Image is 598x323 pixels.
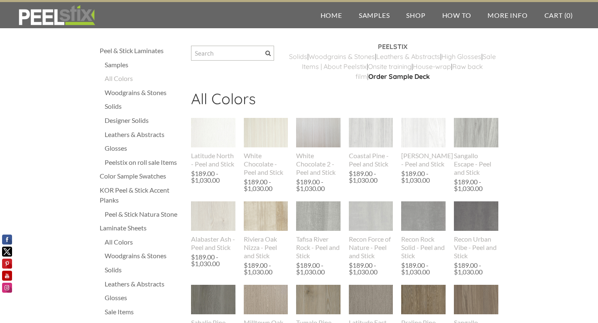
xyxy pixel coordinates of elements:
[454,104,498,161] img: s832171791223022656_p779_i1_w640.jpeg
[479,2,536,28] a: More Info
[244,262,286,275] div: $189.00 - $1,030.00
[349,262,391,275] div: $189.00 - $1,030.00
[105,88,183,98] a: Woodgrains & Stones
[105,237,183,247] a: All Colors
[441,52,481,61] a: High Glosses
[437,52,440,61] a: s
[191,235,235,252] div: Alabaster Ash - Peel and Stick
[296,152,341,176] div: White Chocolate 2 - Peel and Stick
[536,2,581,28] a: Cart (0)
[401,170,444,184] div: $189.00 - $1,030.00
[349,201,393,259] a: Recon Force of Nature - Peel and Stick
[105,251,183,261] div: Woodgrains & Stones
[244,179,286,192] div: $189.00 - $1,030.00
[105,157,183,167] a: Peelstix on roll sale Items
[349,285,393,314] img: s832171791223022656_p580_i1_w400.jpeg
[454,262,496,275] div: $189.00 - $1,030.00
[454,235,498,260] div: Recon Urban Vibe - Peel and Stick
[105,265,183,275] a: Solids
[454,193,498,240] img: s832171791223022656_p893_i1_w1536.jpeg
[376,52,437,61] a: Leathers & Abstract
[105,130,183,139] a: Leathers & Abstracts
[296,235,341,260] div: Tafisa River Rock - Peel and Stick
[105,293,183,303] a: Glosses
[368,62,412,71] a: Onsite training
[401,193,446,240] img: s832171791223022656_p891_i1_w1536.jpeg
[566,11,571,19] span: 0
[413,62,451,71] a: House-wrap
[191,170,233,184] div: $189.00 - $1,030.00
[401,103,446,163] img: s832171791223022656_p841_i1_w690.png
[244,118,288,176] a: White Chocolate - Peel and Stick
[349,104,393,161] img: s832171791223022656_p847_i1_w716.png
[191,118,235,147] img: s832171791223022656_p581_i1_w400.jpeg
[296,201,341,259] a: Tafisa River Rock - Peel and Stick
[296,179,338,192] div: $189.00 - $1,030.00
[401,152,446,168] div: [PERSON_NAME] - Peel and Stick
[244,285,288,314] img: s832171791223022656_p482_i1_w400.jpeg
[349,170,391,184] div: $189.00 - $1,030.00
[100,185,183,205] a: KOR Peel & Stick Accent Planks
[105,73,183,83] a: All Colors
[349,152,393,168] div: Coastal Pine - Peel and Stick
[350,2,398,28] a: Samples
[401,201,446,259] a: Recon Rock Solid - Peel and Stick
[296,118,341,176] a: White Chocolate 2 - Peel and Stick
[100,171,183,181] a: Color Sample Swatches
[191,201,235,251] a: Alabaster Ash - Peel and Stick
[349,118,393,168] a: Coastal Pine - Peel and Stick
[100,223,183,233] a: Laminate Sheets
[296,262,338,275] div: $189.00 - $1,030.00
[378,42,407,51] strong: PEELSTIX
[244,201,288,259] a: Riviera Oak Nizza - Peel and Stick
[100,46,183,56] a: Peel & Stick Laminates
[454,152,498,176] div: Sangallo Escape - Peel and Stick
[105,143,183,153] a: Glosses
[105,307,183,317] a: Sale Items
[191,46,274,61] input: Search
[368,72,430,81] a: Order Sample Deck
[454,118,498,176] a: Sangallo Escape - Peel and Stick
[296,104,341,161] img: s832171791223022656_p793_i1_w640.jpeg
[244,235,288,260] div: Riviera Oak Nizza - Peel and Stick
[105,101,183,111] a: Solids
[401,118,446,168] a: [PERSON_NAME] - Peel and Stick
[191,254,233,267] div: $189.00 - $1,030.00
[349,192,393,240] img: s832171791223022656_p895_i1_w1536.jpeg
[454,201,498,259] a: Recon Urban Vibe - Peel and Stick
[105,209,183,219] a: Peel & Stick Natura Stone
[105,279,183,289] a: Leathers & Abstracts
[312,2,350,28] a: Home
[398,2,434,28] a: Shop
[309,52,372,61] a: Woodgrains & Stone
[454,179,496,192] div: $189.00 - $1,030.00
[434,2,480,28] a: How To
[401,262,444,275] div: $189.00 - $1,030.00
[265,51,271,56] span: Search
[17,5,97,26] img: REFACE SUPPLIES
[287,42,498,90] div: | | | | | | | |
[401,285,446,314] img: s832171791223022656_p484_i1_w400.jpeg
[244,201,288,231] img: s832171791223022656_p691_i2_w640.jpeg
[349,235,393,260] div: Recon Force of Nature - Peel and Stick
[191,90,498,114] h2: All Colors
[105,60,183,70] a: Samples
[105,115,183,125] a: Designer Solids
[191,188,235,244] img: s832171791223022656_p842_i1_w738.png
